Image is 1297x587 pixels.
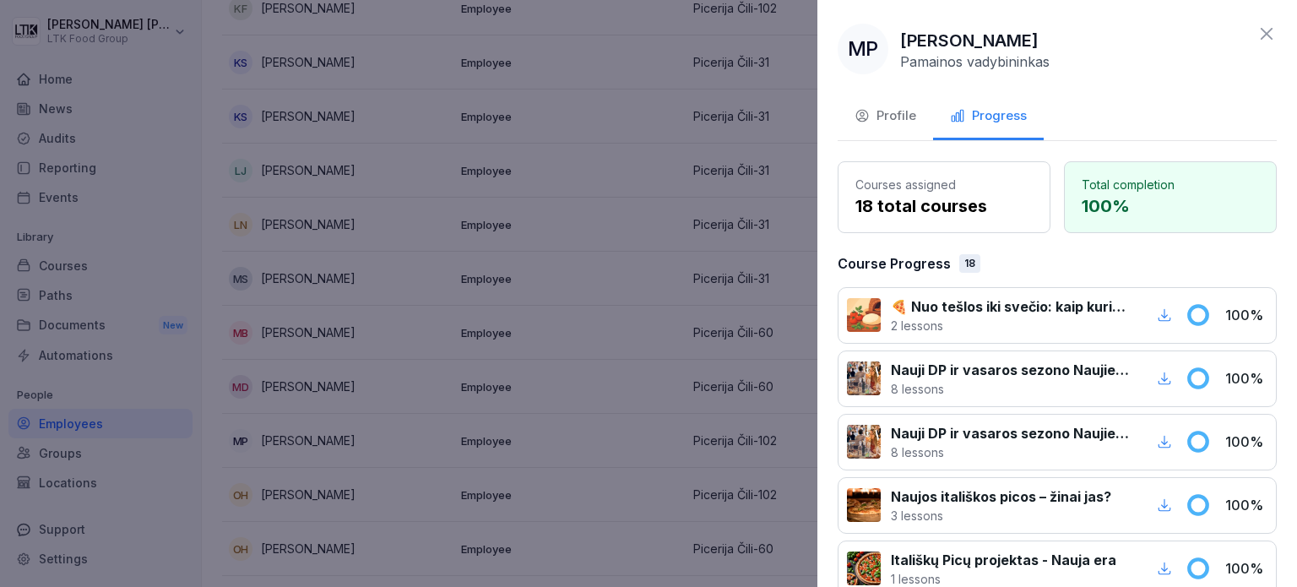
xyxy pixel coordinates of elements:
p: Nauji DP ir vasaros sezono Naujienos atkeliauja [891,423,1133,443]
p: 8 lessons [891,380,1133,398]
p: [PERSON_NAME] [900,28,1039,53]
p: Nauji DP ir vasaros sezono Naujienos atkeliauja [891,360,1133,380]
p: 8 lessons [891,443,1133,461]
p: Courses assigned [855,176,1033,193]
p: 100 % [1225,305,1267,325]
p: 100 % [1225,495,1267,515]
p: 🍕 Nuo tešlos iki svečio: kaip kuriame tobulą picą kasdien [891,296,1133,317]
div: Profile [855,106,916,126]
p: 100 % [1225,558,1267,579]
p: 100 % [1225,432,1267,452]
p: Pamainos vadybininkas [900,53,1050,70]
p: 100 % [1082,193,1259,219]
p: 18 total courses [855,193,1033,219]
button: Profile [838,95,933,140]
p: Course Progress [838,253,951,274]
p: 2 lessons [891,317,1133,334]
p: Naujos itališkos picos – žinai jas? [891,486,1111,507]
div: 18 [959,254,980,273]
button: Progress [933,95,1044,140]
p: 100 % [1225,368,1267,389]
p: 3 lessons [891,507,1111,524]
p: Itališkų Picų projektas - Nauja era [891,550,1116,570]
div: Progress [950,106,1027,126]
div: MP [838,24,888,74]
p: Total completion [1082,176,1259,193]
